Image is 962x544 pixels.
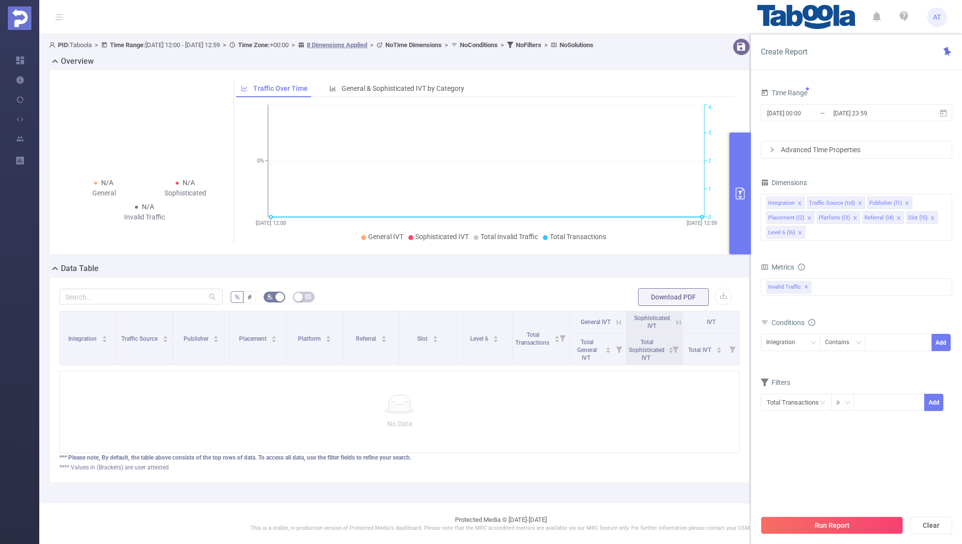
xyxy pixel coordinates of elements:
span: # [247,293,252,301]
i: icon: caret-down [214,338,219,341]
tspan: 3 [708,130,711,136]
span: % [235,293,240,301]
i: icon: caret-down [162,338,168,341]
i: icon: close [896,216,901,221]
div: **** Values in (Brackets) are user attested [59,463,740,472]
h2: Data Table [61,263,99,274]
i: icon: user [49,42,58,48]
i: icon: caret-up [381,334,386,337]
i: icon: caret-up [716,346,721,349]
i: icon: caret-up [325,334,331,337]
b: Time Zone: [238,41,270,49]
div: ≥ [836,394,847,410]
i: icon: close [905,201,909,207]
button: Add [924,394,943,411]
i: icon: caret-down [606,349,611,352]
i: icon: down [856,340,862,347]
i: icon: caret-up [493,334,499,337]
i: icon: close [853,216,857,221]
tspan: 1 [708,186,711,192]
span: > [442,41,451,49]
li: Placement (l2) [766,211,815,224]
div: Referral (l4) [864,212,894,224]
span: Total Invalid Traffic [481,233,538,241]
div: Contains [825,334,856,351]
b: No Filters [516,41,541,49]
div: General [63,188,145,198]
span: N/A [101,179,113,187]
i: icon: caret-down [493,338,499,341]
div: Integration [768,197,795,210]
i: icon: caret-up [271,334,277,337]
span: > [541,41,551,49]
div: Sort [668,346,674,352]
h2: Overview [61,55,94,67]
span: AT [933,7,941,27]
span: > [498,41,507,49]
div: Sort [605,346,611,352]
span: Dimensions [761,179,807,187]
i: icon: line-chart [241,85,248,92]
i: icon: down [845,400,851,407]
li: Referral (l4) [862,211,904,224]
i: icon: close [807,216,812,221]
i: icon: close [797,201,802,207]
span: Total Transactions [550,233,606,241]
span: IVT [707,319,716,326]
button: Clear [910,517,952,534]
span: Sophisticated IVT [634,315,670,329]
div: Platform (l3) [819,212,850,224]
div: Invalid Traffic [104,212,186,222]
i: icon: close [857,201,862,207]
li: Slot (l5) [906,211,938,224]
div: Slot (l5) [908,212,928,224]
b: No Time Dimensions [385,41,442,49]
i: icon: bg-colors [267,294,273,299]
li: Integration [766,196,805,209]
i: icon: info-circle [808,319,815,326]
tspan: [DATE] 12:00 [256,220,286,226]
i: icon: close [798,230,802,236]
i: icon: caret-up [214,334,219,337]
li: Publisher (l1) [867,196,912,209]
i: Filter menu [612,333,626,365]
input: Search... [59,289,223,304]
span: > [289,41,298,49]
i: icon: caret-down [271,338,277,341]
p: This is a stable, in production version of Protected Media's dashboard. Please note that the MRC ... [64,524,937,533]
span: Time Range [761,89,807,97]
span: ✕ [804,281,808,293]
span: Total General IVT [577,339,597,361]
span: Conditions [772,319,815,326]
span: Total Sophisticated IVT [629,339,665,361]
span: Filters [761,379,790,386]
div: Sort [325,334,331,340]
tspan: 0% [257,158,264,164]
i: icon: table [305,294,311,299]
div: Sort [213,334,219,340]
tspan: 0 [708,214,711,220]
b: PID: [58,41,70,49]
i: icon: caret-up [162,334,168,337]
i: icon: caret-up [668,346,673,349]
p: No Data [68,418,731,429]
i: icon: caret-down [668,349,673,352]
span: N/A [183,179,195,187]
div: Publisher (l1) [869,197,902,210]
img: Protected Media [8,6,31,30]
tspan: 2 [708,158,711,164]
div: Traffic Source (tid) [809,197,855,210]
i: Filter menu [556,311,569,365]
tspan: [DATE] 12:59 [687,220,717,226]
div: Sort [432,334,438,340]
input: Start date [766,107,846,120]
span: Platform [298,335,322,342]
span: Level 6 [470,335,490,342]
i: icon: caret-down [716,349,721,352]
span: Placement [239,335,268,342]
i: icon: caret-down [381,338,386,341]
i: Filter menu [668,333,682,365]
span: N/A [142,203,154,211]
div: Placement (l2) [768,212,804,224]
div: Sort [102,334,107,340]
